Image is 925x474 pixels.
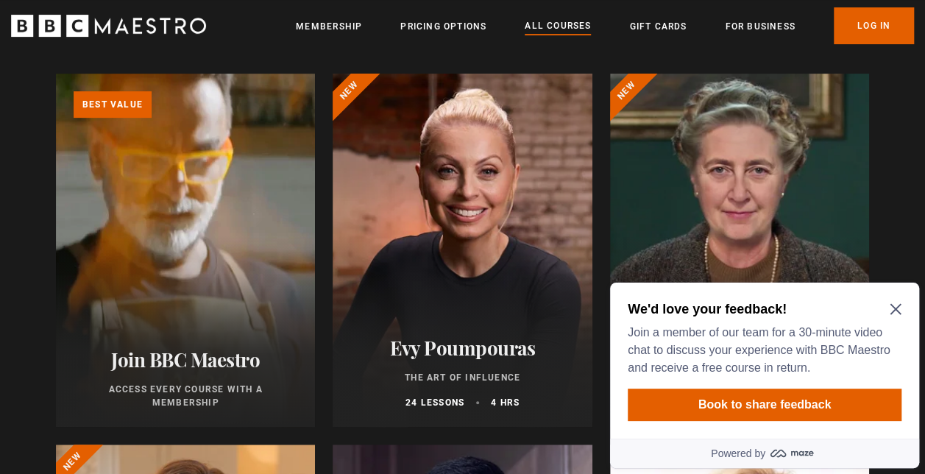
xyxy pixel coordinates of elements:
p: 4 hrs [491,396,520,409]
a: Powered by maze [6,162,315,191]
div: Optional study invitation [6,6,315,191]
a: Pricing Options [400,19,486,34]
a: Log In [834,7,914,44]
h2: Evy Poumpouras [350,336,574,359]
a: Membership [296,19,362,34]
nav: Primary [296,7,914,44]
a: Evy Poumpouras The Art of Influence 24 lessons 4 hrs New [333,74,592,427]
button: Book to share feedback [24,112,297,144]
p: Best value [74,91,152,118]
h2: We'd love your feedback! [24,24,291,41]
a: [PERSON_NAME] Writing 11 lessons 2.5 hrs New [610,74,869,427]
svg: BBC Maestro [11,15,206,37]
a: Gift Cards [629,19,687,34]
p: The Art of Influence [350,371,574,384]
p: 24 lessons [405,396,464,409]
a: All Courses [525,18,591,35]
button: Close Maze Prompt [286,26,297,38]
p: Join a member of our team for a 30-minute video chat to discuss your experience with BBC Maestro ... [24,47,291,100]
a: For business [725,19,795,34]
